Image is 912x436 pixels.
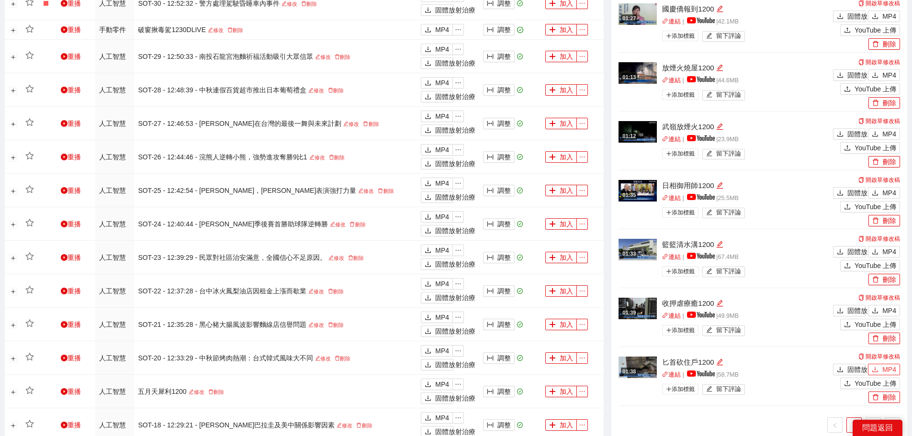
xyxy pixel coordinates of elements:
span: 下載 [837,131,844,138]
font: 留下評論 [716,150,741,157]
font: 固體放射治療 [435,126,475,134]
span: 編輯 [309,155,315,160]
span: 省略 [453,79,463,86]
span: 省略 [453,26,463,33]
span: 下載 [425,93,431,101]
button: 列寬調整 [483,51,515,62]
span: 列寬 [487,53,494,61]
span: 省略 [453,247,463,254]
img: 5f9b6d3f-528a-4c40-a921-d616b589892c.jpg [619,3,657,25]
font: 固體放射治療 [435,227,475,235]
font: 開啟草修改稿 [866,118,900,124]
button: 省略 [576,118,588,129]
button: 刪除刪除 [868,38,900,50]
div: 編輯 [716,239,723,250]
font: MP4 [882,130,896,138]
font: 加入 [560,26,573,34]
img: yt_logo_rgb_light.a676ea31.png [687,253,715,259]
span: 下載 [425,113,431,121]
span: 列寬 [487,120,494,128]
span: 編輯 [716,182,723,189]
font: 刪除 [383,188,394,194]
span: 加 [549,26,556,34]
font: YouTube 上傳 [855,144,896,152]
font: 固體放射治療 [847,130,888,138]
button: 展開行 [10,120,17,128]
a: 關聯連結 [662,77,681,84]
span: 加 [549,87,556,94]
span: 遊戲圈 [61,120,68,127]
font: 刪除 [334,155,345,160]
font: 加入 [560,187,573,194]
font: MP4 [435,246,449,254]
button: 省略 [452,24,464,35]
span: 複製 [858,118,864,124]
span: 加 [549,154,556,161]
button: 下載固體放射治療 [833,11,866,22]
a: 關聯連結 [662,195,681,201]
font: 調整 [497,220,511,228]
button: 下載固體放射治療 [421,124,453,136]
font: 修改 [320,54,331,60]
button: 刪除刪除 [868,156,900,168]
button: 省略 [576,51,588,62]
span: 刪除 [363,121,368,126]
button: 展開行 [10,154,17,161]
button: 省略 [576,151,588,163]
font: 加入 [560,220,573,228]
font: 加入 [560,120,573,127]
font: 修改 [349,121,359,127]
span: 關聯 [662,77,668,83]
button: 下載固體放射治療 [421,57,453,69]
button: 編輯留下評論 [702,31,745,42]
font: 重播 [68,26,81,34]
font: 重播 [68,53,81,60]
font: MP4 [435,112,449,120]
span: 下載 [425,79,431,87]
span: 複製 [858,236,864,242]
div: 編輯 [716,62,723,74]
img: d554c8fd-ac60-42a5-81df-9793d9c5dcd6.jpg [619,180,657,201]
font: 修改 [314,88,324,93]
font: 修改 [335,222,346,227]
button: 下載固體放射治療 [833,69,866,81]
span: 省略 [577,154,587,160]
button: 列寬調整 [483,151,515,163]
span: 下載 [425,160,431,168]
font: 加入 [560,86,573,94]
button: 省略 [452,44,464,55]
font: 修改 [213,27,224,33]
button: 加加入 [545,218,577,230]
span: 編輯 [716,5,723,12]
button: 下載固體放射治療 [421,91,453,102]
span: 複製 [858,59,864,65]
span: 刪除 [378,188,383,193]
span: 刪除 [335,54,340,59]
button: 上傳YouTube 上傳 [840,83,900,95]
span: 遊戲圈 [61,53,68,60]
span: 上傳 [844,145,851,152]
button: 加加入 [545,185,577,196]
font: 開啟草修改稿 [866,235,900,242]
span: 遊戲圈 [61,26,68,33]
span: 省略 [577,120,587,127]
a: 關聯連結 [662,136,681,143]
button: 展開行 [10,254,17,262]
span: 列寬 [487,154,494,161]
button: 下載MP4 [421,77,453,89]
img: yt_logo_rgb_light.a676ea31.png [687,194,715,200]
span: 刪除 [329,155,334,160]
font: 留下評論 [716,91,741,98]
span: 下載 [872,190,878,197]
a: 關聯連結 [662,254,681,260]
button: 下載MP4 [421,44,453,55]
font: 加入 [560,53,573,60]
font: 重播 [68,86,81,94]
button: 列寬調整 [483,185,515,196]
button: 下載MP4 [421,211,453,223]
span: 遊戲圈 [61,154,68,160]
font: 刪除 [306,1,317,7]
button: 下載MP4 [868,69,900,81]
font: 調整 [497,254,511,261]
font: 留下評論 [716,33,741,39]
